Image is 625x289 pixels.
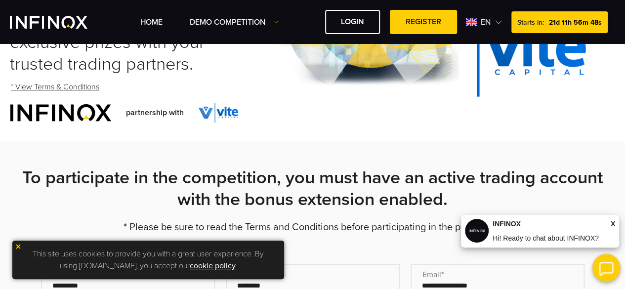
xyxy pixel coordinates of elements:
strong: To participate in the competition, you must have an active trading account with the bonus extensi... [22,167,603,210]
img: IftB59hPRDCztHKx03aAPw [465,219,489,243]
span: en [477,16,495,28]
a: Demo Competition [190,16,278,28]
a: Home [140,16,163,28]
p: * Please be sure to read the Terms and Conditions before participating in the promotion. [10,220,615,234]
a: REGISTER [390,10,457,34]
p: This site uses cookies to provide you with a great user experience. By using [DOMAIN_NAME], you a... [17,246,279,274]
img: Dropdown [273,20,278,25]
a: cookie policy [190,261,236,271]
a: INFINOX Vite [10,16,111,29]
span: Starts in: [517,18,544,27]
span: partnership with [126,107,184,119]
div: INFINOX [465,219,615,229]
span: 21d 11h 56m 48s [549,18,602,27]
img: yellow close icon [15,243,22,250]
a: LOGIN [325,10,380,34]
span: X [611,219,615,229]
div: Hi! Ready to chat about INFINOX? [465,233,615,244]
img: open convrs live chat [592,254,620,282]
a: * View Terms & Conditions [10,75,100,99]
